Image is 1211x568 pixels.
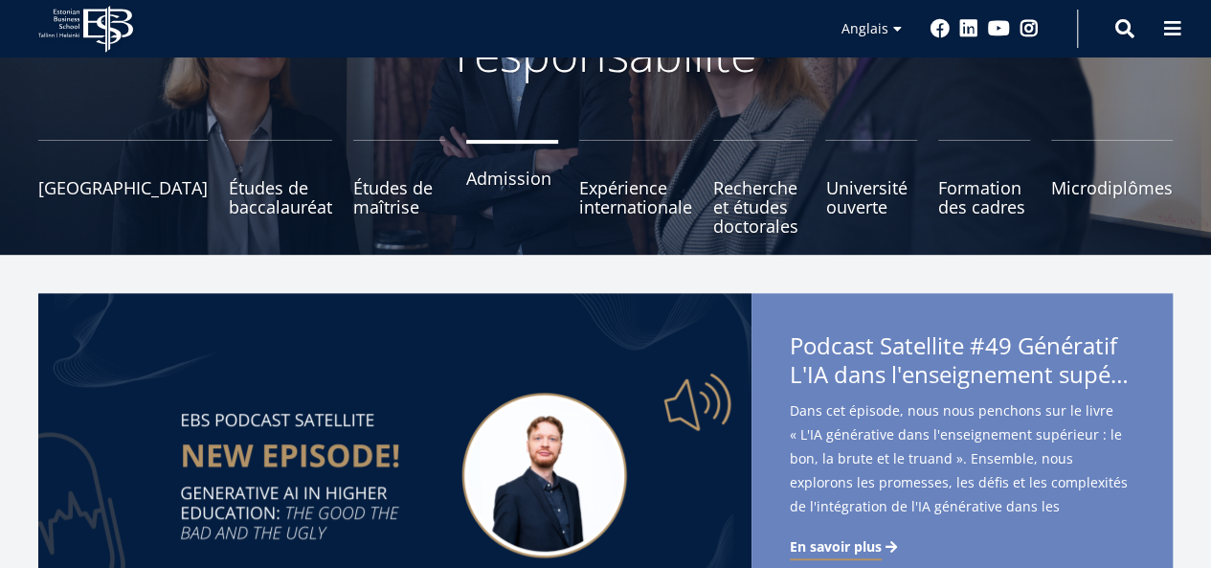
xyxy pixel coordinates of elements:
a: En savoir plus [790,537,901,557]
font: Microdiplômes [1051,176,1173,199]
font: En savoir plus [790,537,882,556]
font: Études de maîtrise [353,176,433,218]
font: Dans cet épisode, nous nous penchons sur le livre « L'IA générative dans l'enseignement supérieur... [790,401,1128,539]
font: Expérience internationale [579,176,692,218]
a: Recherche et études doctorales [713,140,805,236]
font: Formation des cadres [938,176,1025,218]
a: Admission [466,140,558,236]
font: Recherche et études doctorales [713,176,798,238]
a: Expérience internationale [579,140,692,236]
font: Admission [466,167,551,190]
a: Études de baccalauréat [229,140,332,236]
font: Études de baccalauréat [229,176,332,218]
a: Études de maîtrise [353,140,445,236]
a: Microdiplômes [1051,140,1173,236]
a: Université ouverte [825,140,917,236]
font: Université ouverte [825,176,907,218]
font: [GEOGRAPHIC_DATA] [38,176,208,199]
a: [GEOGRAPHIC_DATA] [38,140,208,236]
font: Podcast Satellite #49 Génératif [790,329,1117,361]
a: Formation des cadres [938,140,1030,236]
